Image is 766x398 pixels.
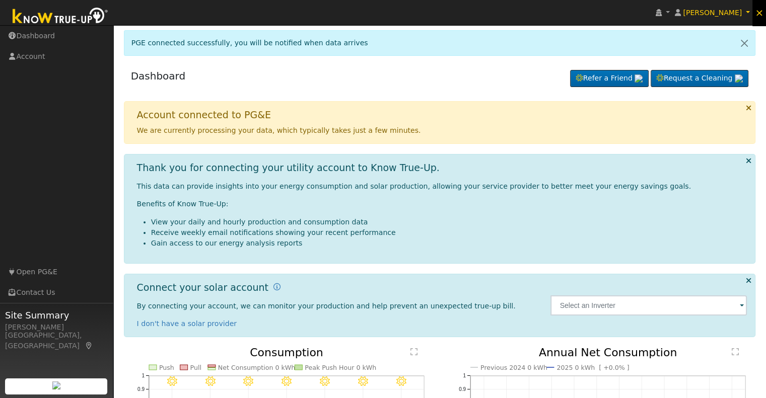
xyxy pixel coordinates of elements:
li: Receive weekly email notifications showing your recent performance [151,227,747,238]
i: 9/10 - Clear [167,376,177,386]
span: We are currently processing your data, which typically takes just a few minutes. [137,126,421,134]
a: Request a Cleaning [651,70,748,87]
text: Annual Net Consumption [539,346,677,359]
p: Benefits of Know True-Up: [137,199,747,209]
text: 0.9 [459,386,466,392]
text: 1 [463,373,466,378]
i: 9/13 - Clear [282,376,292,386]
li: Gain access to our energy analysis reports [151,238,747,249]
span: Site Summary [5,308,108,322]
i: 9/11 - Clear [205,376,215,386]
h1: Connect your solar account [137,282,268,293]
span: This data can provide insights into your energy consumption and solar production, allowing your s... [137,182,691,190]
text: Peak Push Hour 0 kWh [305,364,376,371]
img: retrieve [735,74,743,83]
div: [GEOGRAPHIC_DATA], [GEOGRAPHIC_DATA] [5,330,108,351]
text: Previous 2024 0 kWh [480,364,547,371]
text: Consumption [250,346,323,359]
img: Know True-Up [8,6,113,28]
i: 9/15 - Clear [358,376,368,386]
i: 9/12 - Clear [243,376,253,386]
i: 9/14 - Clear [320,376,330,386]
span: By connecting your account, we can monitor your production and help prevent an unexpected true-up... [137,302,516,310]
div: [PERSON_NAME] [5,322,108,333]
img: retrieve [52,381,60,389]
text: Net Consumption 0 kWh [218,364,295,371]
text:  [410,348,417,356]
text: 0.9 [137,386,145,392]
a: Dashboard [131,70,186,82]
li: View your daily and hourly production and consumption data [151,217,747,227]
div: PGE connected successfully, you will be notified when data arrives [124,30,756,56]
a: Refer a Friend [570,70,649,87]
text: 1 [142,373,145,378]
text: 2025 0 kWh [ +0.0% ] [556,364,629,371]
span: × [755,7,763,19]
text: Pull [190,364,201,371]
text: Push [159,364,174,371]
a: Map [85,342,94,350]
a: I don't have a solar provider [137,320,237,328]
input: Select an Inverter [550,295,747,315]
text:  [732,348,739,356]
h1: Thank you for connecting your utility account to Know True-Up. [137,162,440,174]
a: Close [734,31,755,55]
span: [PERSON_NAME] [683,9,742,17]
img: retrieve [635,74,643,83]
h1: Account connected to PG&E [137,109,271,121]
i: 9/16 - Clear [396,376,406,386]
